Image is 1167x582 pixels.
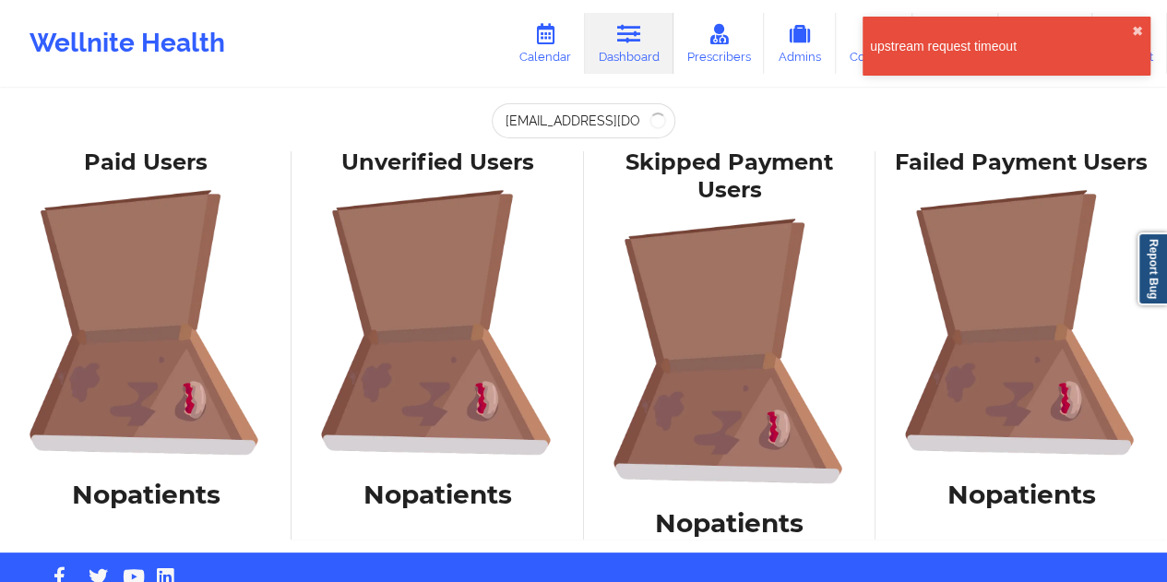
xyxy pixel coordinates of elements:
[870,37,1132,55] div: upstream request timeout
[888,189,1154,455] img: foRBiVDZMKwAAAAASUVORK5CYII=
[673,13,765,74] a: Prescribers
[304,148,570,177] div: Unverified Users
[304,189,570,455] img: foRBiVDZMKwAAAAASUVORK5CYII=
[597,148,863,206] div: Skipped Payment Users
[13,189,279,455] img: foRBiVDZMKwAAAAASUVORK5CYII=
[1132,24,1143,39] button: close
[764,13,836,74] a: Admins
[13,148,279,177] div: Paid Users
[1137,232,1167,305] a: Report Bug
[836,13,912,74] a: Coaches
[506,13,585,74] a: Calendar
[597,506,863,540] h1: No patients
[597,218,863,483] img: foRBiVDZMKwAAAAASUVORK5CYII=
[13,478,279,511] h1: No patients
[304,478,570,511] h1: No patients
[585,13,673,74] a: Dashboard
[888,478,1154,511] h1: No patients
[888,148,1154,177] div: Failed Payment Users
